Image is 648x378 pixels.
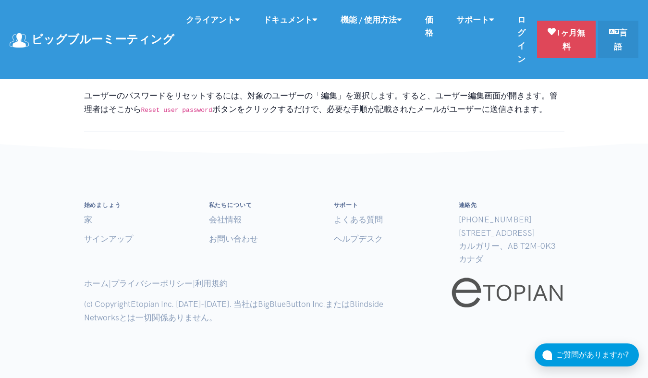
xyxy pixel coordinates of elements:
font: クライアント [186,15,235,24]
img: ロゴ [10,33,29,48]
code: Reset user password [141,107,212,114]
a: ヘルプデスク [334,234,383,244]
font: . 当社はBigBlueButton Inc.またはBlindside Networksとは一切関係ありません。 [84,299,383,322]
font: ログイン [517,15,526,64]
font: 始めましょう [84,202,122,208]
font: [PHONE_NUMBER] [459,215,531,224]
font: カナダ [459,254,483,264]
a: クライアント [174,10,252,30]
a: 利用規約 [195,279,228,288]
a: 機能 / 使用方法 [329,10,414,30]
a: よくある質問 [334,215,383,224]
a: サインアップ [84,234,133,244]
a: ドキュメント [252,10,329,30]
font: 機能 / 使用方法 [341,15,397,24]
a: お問い合わせ [209,234,258,244]
font: ご質問がありますか? [556,350,629,359]
font: (c) Copyright [84,299,131,309]
a: 家 [84,215,92,224]
font: 価格 [425,15,433,37]
button: ご質問がありますか? [535,343,639,366]
a: ログイン [506,10,537,70]
font: 1ヶ月無料 [556,28,585,51]
a: 1ヶ月無料 [537,21,595,58]
a: Etopian Inc. [DATE]-[DATE] [131,299,229,309]
font: ドキュメント [263,15,312,24]
font: | [193,279,195,288]
font: 連絡先 [459,202,477,208]
a: ホーム [84,279,109,288]
a: 会社情報 [209,215,242,224]
img: etopian-logo-black.png [450,277,564,308]
a: プライバシーポリシー [111,279,193,288]
font: [STREET_ADDRESS] [459,228,535,238]
a: 価格 [414,10,445,43]
font: | [109,279,111,288]
font: サポート [456,15,489,24]
font: ユーザーのパスワードをリセットするには、対象のユーザーの「編集」を選択します。すると、ユーザー編集画面が開きます。管理者はそこから [84,91,558,113]
font: カルガリー、AB T2M-0K3 [459,241,556,251]
font: 言語 [614,28,627,51]
a: サポート [445,10,506,30]
font: ボタンをクリックするだけで、必要な手順が記載されたメールがユーザーに送信されます。 [212,104,547,114]
font: サポート [334,202,359,208]
font: ビッグブルーミーティング [31,32,174,46]
font: 私たちについて [209,202,253,208]
a: ビッグブルーミーティング [10,29,174,50]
